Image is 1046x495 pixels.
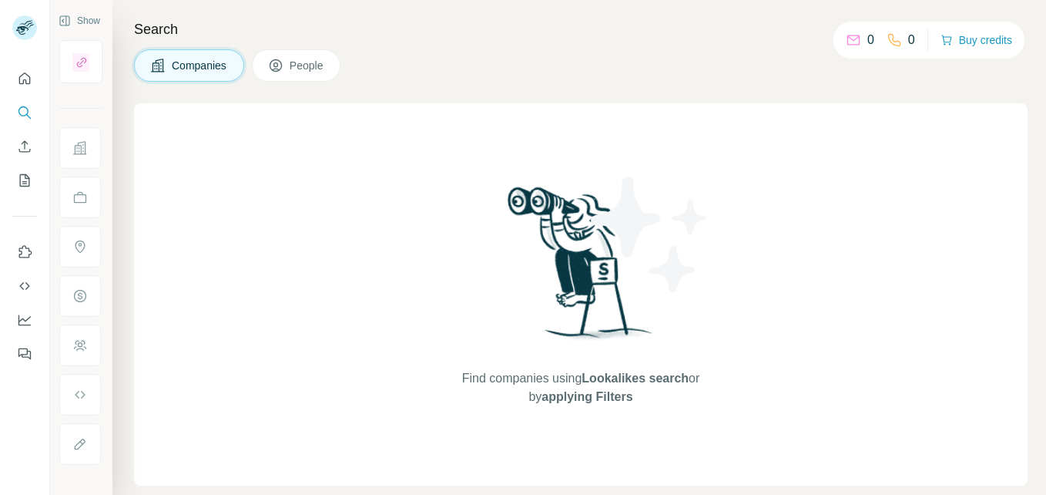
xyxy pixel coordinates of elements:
button: Enrich CSV [12,133,37,160]
button: Use Surfe API [12,272,37,300]
button: Show [48,9,111,32]
span: People [290,58,325,73]
button: Dashboard [12,306,37,334]
span: applying Filters [541,390,632,403]
button: Feedback [12,340,37,368]
img: Surfe Illustration - Woman searching with binoculars [501,183,661,355]
span: Companies [172,58,228,73]
button: My lists [12,167,37,194]
button: Use Surfe on LinkedIn [12,238,37,266]
p: 0 [908,31,915,49]
span: Find companies using or by [458,369,704,406]
img: Surfe Illustration - Stars [581,165,719,304]
h4: Search [134,19,1028,40]
button: Quick start [12,65,37,93]
p: 0 [867,31,874,49]
span: Lookalikes search [582,372,689,385]
button: Search [12,99,37,126]
button: Buy credits [940,29,1012,51]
